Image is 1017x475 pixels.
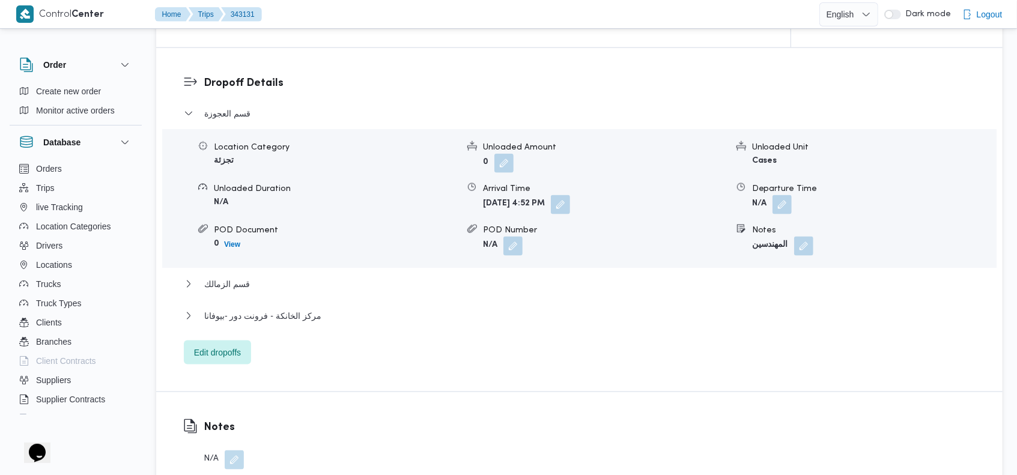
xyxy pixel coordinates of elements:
div: قسم العجوزة [162,129,997,268]
span: Client Contracts [36,354,96,368]
span: Edit dropoffs [194,345,241,360]
span: Trucks [36,277,61,291]
b: 0 [214,240,219,247]
span: Create new order [36,84,101,98]
span: قسم الزمالك [204,277,250,291]
div: Unloaded Unit [752,141,996,154]
h3: Database [43,135,80,150]
button: Client Contracts [14,351,137,371]
b: 0 [483,159,488,166]
span: قسم العجوزة [204,106,250,121]
b: المهندسين [752,241,788,249]
div: Arrival Time [483,183,727,195]
span: Monitor active orders [36,103,115,118]
div: Database [10,159,142,419]
div: N/A [204,450,244,470]
h3: Order [43,58,66,72]
button: Clients [14,313,137,332]
div: POD Number [483,224,727,237]
div: Order [10,82,142,125]
button: Database [19,135,132,150]
button: Locations [14,255,137,274]
span: Locations [36,258,72,272]
div: Departure Time [752,183,996,195]
b: View [224,240,240,249]
button: View [219,237,245,252]
button: قسم العجوزة [184,106,976,121]
b: Cases [752,157,777,165]
span: live Tracking [36,200,83,214]
button: Edit dropoffs [184,340,251,365]
button: مركز الخانكة - فرونت دور -بيوفانا [184,309,976,323]
button: Devices [14,409,137,428]
iframe: chat widget [12,427,50,463]
span: Branches [36,334,71,349]
button: Order [19,58,132,72]
div: POD Document [214,224,458,237]
button: Trips [189,7,223,22]
button: Trips [14,178,137,198]
button: Suppliers [14,371,137,390]
button: Create new order [14,82,137,101]
b: Center [72,10,105,19]
span: Clients [36,315,62,330]
b: [DATE] 4:52 PM [483,200,545,208]
span: Devices [36,411,66,426]
button: قسم الزمالك [184,277,976,291]
span: Suppliers [36,373,71,387]
b: تجزئة [214,157,234,165]
span: Location Categories [36,219,111,234]
div: Notes [752,224,996,237]
button: Branches [14,332,137,351]
span: Logout [977,7,1003,22]
h3: Notes [204,419,244,435]
button: Logout [958,2,1007,26]
button: Home [155,7,191,22]
div: Location Category [214,141,458,154]
button: Supplier Contracts [14,390,137,409]
span: مركز الخانكة - فرونت دور -بيوفانا [204,309,321,323]
button: Drivers [14,236,137,255]
span: Trips [36,181,55,195]
button: Trucks [14,274,137,294]
span: Orders [36,162,62,176]
div: Unloaded Duration [214,183,458,195]
span: Dark mode [901,10,952,19]
span: Drivers [36,238,62,253]
h3: Dropoff Details [204,75,976,91]
b: N/A [483,241,497,249]
button: 343131 [221,7,262,22]
div: Unloaded Amount [483,141,727,154]
button: Monitor active orders [14,101,137,120]
b: N/A [214,198,228,206]
span: Truck Types [36,296,81,310]
button: live Tracking [14,198,137,217]
button: Truck Types [14,294,137,313]
button: Location Categories [14,217,137,236]
button: Orders [14,159,137,178]
span: Supplier Contracts [36,392,105,407]
img: X8yXhbKr1z7QwAAAABJRU5ErkJggg== [16,5,34,23]
b: N/A [752,200,767,208]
